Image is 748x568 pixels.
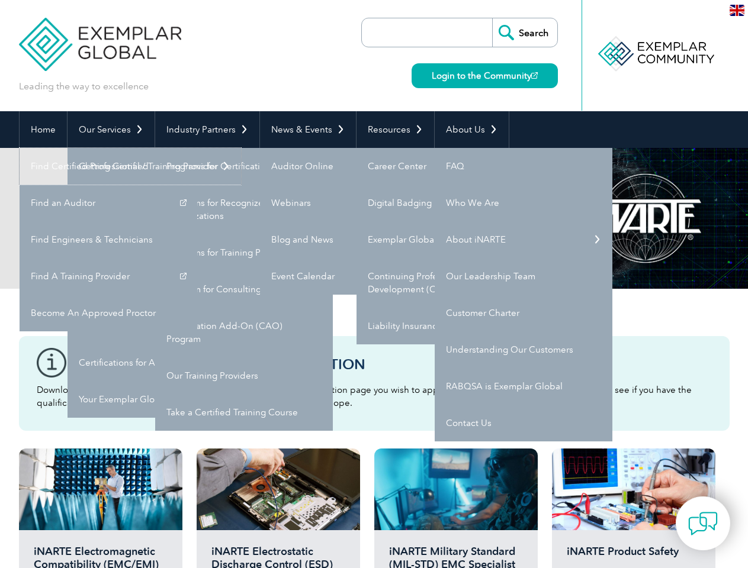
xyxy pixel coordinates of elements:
[68,111,155,148] a: Our Services
[155,271,333,308] a: Program for Consulting Group
[435,111,509,148] a: About Us
[357,148,534,185] a: Career Center
[492,18,557,47] input: Search
[260,221,438,258] a: Blog and News
[72,357,712,372] h3: Before You Apply For a Certification
[260,258,438,295] a: Event Calendar
[435,295,612,331] a: Customer Charter
[155,394,333,431] a: Take a Certified Training Course
[20,148,241,185] a: Find Certified Professional / Training Provider
[357,258,534,308] a: Continuing Professional Development (CPD)
[357,308,534,344] a: Liability Insurance
[531,72,538,79] img: open_square.png
[155,185,333,234] a: Programs for Recognized Organizations
[68,381,245,418] a: Your Exemplar Global ROI
[730,5,744,16] img: en
[20,111,67,148] a: Home
[412,63,558,88] a: Login to the Community
[155,308,333,357] a: Certification Add-On (CAO) Program
[155,148,333,185] a: Programs for Certification Bodies
[155,234,333,271] a: Programs for Training Providers
[260,148,438,185] a: Auditor Online
[20,295,197,331] a: Become An Approved Proctor
[435,258,612,295] a: Our Leadership Team
[19,80,149,93] p: Leading the way to excellence
[435,331,612,368] a: Understanding Our Customers
[155,357,333,394] a: Our Training Providers
[68,344,245,381] a: Certifications for ASQ CQAs
[435,368,612,405] a: RABQSA is Exemplar Global
[155,111,259,148] a: Industry Partners
[435,185,612,221] a: Who We Are
[19,195,474,241] h1: Browse All Engineers and Technicians Certifications by Category
[37,383,712,409] p: Download the “Certification Requirements” document from the certification page you wish to apply ...
[357,221,534,258] a: Exemplar Global Assessments
[435,221,612,258] a: About iNARTE
[357,185,534,221] a: Digital Badging
[20,258,197,295] a: Find A Training Provider
[260,185,438,221] a: Webinars
[357,111,434,148] a: Resources
[20,185,197,221] a: Find an Auditor
[435,148,612,185] a: FAQ
[435,405,612,441] a: Contact Us
[688,509,718,538] img: contact-chat.png
[260,111,356,148] a: News & Events
[20,221,197,258] a: Find Engineers & Technicians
